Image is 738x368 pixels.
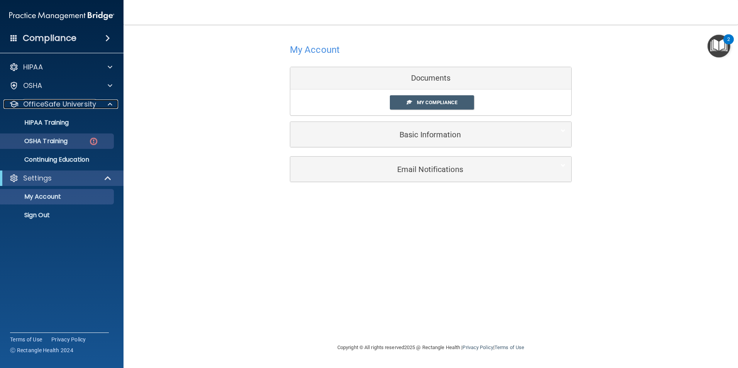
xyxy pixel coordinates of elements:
[23,62,43,72] p: HIPAA
[494,344,524,350] a: Terms of Use
[462,344,493,350] a: Privacy Policy
[5,156,110,164] p: Continuing Education
[9,174,112,183] a: Settings
[10,336,42,343] a: Terms of Use
[708,35,730,57] button: Open Resource Center, 2 new notifications
[23,81,42,90] p: OSHA
[9,8,114,24] img: PMB logo
[23,100,96,109] p: OfficeSafe University
[5,119,69,127] p: HIPAA Training
[417,100,457,105] span: My Compliance
[296,165,542,174] h5: Email Notifications
[290,45,340,55] h4: My Account
[9,62,112,72] a: HIPAA
[5,137,68,145] p: OSHA Training
[51,336,86,343] a: Privacy Policy
[727,39,730,49] div: 2
[9,81,112,90] a: OSHA
[296,160,565,178] a: Email Notifications
[5,193,110,201] p: My Account
[5,211,110,219] p: Sign Out
[296,130,542,139] h5: Basic Information
[290,67,571,89] div: Documents
[10,346,73,354] span: Ⓒ Rectangle Health 2024
[290,335,572,360] div: Copyright © All rights reserved 2025 @ Rectangle Health | |
[89,137,98,146] img: danger-circle.6113f641.png
[9,100,112,109] a: OfficeSafe University
[296,126,565,143] a: Basic Information
[23,33,76,44] h4: Compliance
[23,174,52,183] p: Settings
